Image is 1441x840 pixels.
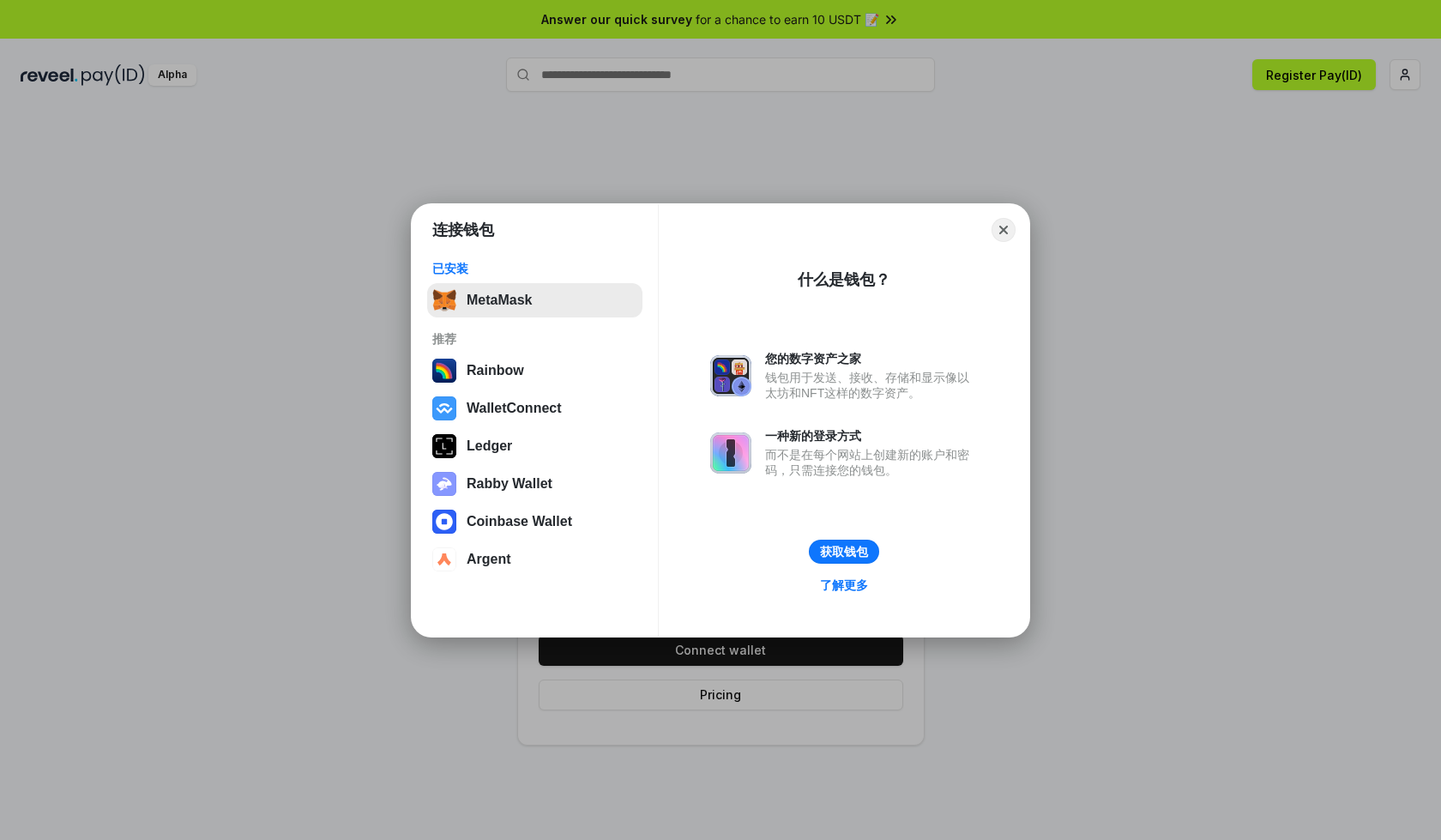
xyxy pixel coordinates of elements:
[467,552,511,567] div: Argent
[467,363,524,378] div: Rainbow
[765,351,978,366] div: 您的数字资产之家
[432,331,637,347] div: 推荐
[432,510,456,534] img: svg+xml,%3Csvg%20width%3D%2228%22%20height%3D%2228%22%20viewBox%3D%220%200%2028%2028%22%20fill%3D...
[710,432,751,474] img: svg+xml,%3Csvg%20xmlns%3D%22http%3A%2F%2Fwww.w3.org%2F2000%2Fsvg%22%20fill%3D%22none%22%20viewBox...
[432,434,456,458] img: svg+xml,%3Csvg%20xmlns%3D%22http%3A%2F%2Fwww.w3.org%2F2000%2Fsvg%22%20width%3D%2228%22%20height%3...
[765,428,978,444] div: 一种新的登录方式
[427,391,642,426] button: WalletConnect
[765,447,978,478] div: 而不是在每个网站上创建新的账户和密码，只需连接您的钱包。
[432,220,494,240] h1: 连接钱包
[809,540,879,564] button: 获取钱包
[432,288,456,312] img: svg+xml,%3Csvg%20fill%3D%22none%22%20height%3D%2233%22%20viewBox%3D%220%200%2035%2033%22%20width%...
[427,542,642,577] button: Argent
[432,396,456,420] img: svg+xml,%3Csvg%20width%3D%2228%22%20height%3D%2228%22%20viewBox%3D%220%200%2028%2028%22%20fill%3D...
[432,547,456,571] img: svg+xml,%3Csvg%20width%3D%2228%22%20height%3D%2228%22%20viewBox%3D%220%200%2028%2028%22%20fill%3D...
[432,472,456,496] img: svg+xml,%3Csvg%20xmlns%3D%22http%3A%2F%2Fwww.w3.org%2F2000%2Fsvg%22%20fill%3D%22none%22%20viewBox...
[432,359,456,383] img: svg+xml,%3Csvg%20width%3D%22120%22%20height%3D%22120%22%20viewBox%3D%220%200%20120%20120%22%20fil...
[432,261,637,276] div: 已安装
[710,355,751,396] img: svg+xml,%3Csvg%20xmlns%3D%22http%3A%2F%2Fwww.w3.org%2F2000%2Fsvg%22%20fill%3D%22none%22%20viewBox...
[427,467,642,501] button: Rabby Wallet
[765,370,978,401] div: 钱包用于发送、接收、存储和显示像以太坊和NFT这样的数字资产。
[810,574,878,596] a: 了解更多
[467,476,552,492] div: Rabby Wallet
[427,429,642,463] button: Ledger
[992,218,1016,242] button: Close
[820,544,868,559] div: 获取钱包
[467,293,532,308] div: MetaMask
[427,283,642,317] button: MetaMask
[427,354,642,388] button: Rainbow
[467,401,562,416] div: WalletConnect
[467,514,572,529] div: Coinbase Wallet
[467,438,512,454] div: Ledger
[798,269,890,290] div: 什么是钱包？
[427,505,642,539] button: Coinbase Wallet
[820,577,868,593] div: 了解更多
